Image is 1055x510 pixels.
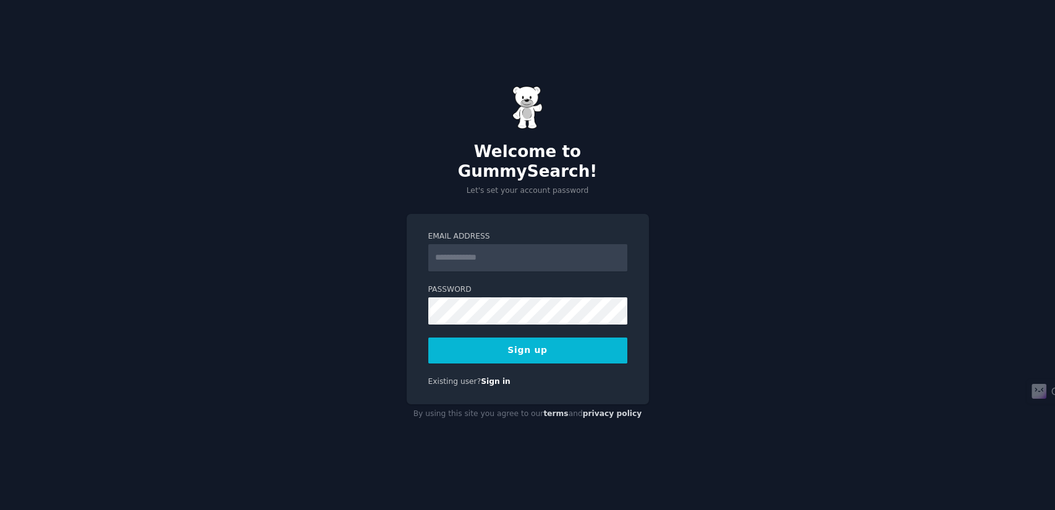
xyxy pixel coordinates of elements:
h2: Welcome to GummySearch! [407,142,649,181]
a: privacy policy [583,409,642,418]
button: Sign up [428,338,627,363]
p: Let's set your account password [407,185,649,197]
img: Gummy Bear [512,86,543,129]
a: Sign in [481,377,511,386]
label: Email Address [428,231,627,242]
div: By using this site you agree to our and [407,404,649,424]
label: Password [428,284,627,295]
a: terms [543,409,568,418]
span: Existing user? [428,377,481,386]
